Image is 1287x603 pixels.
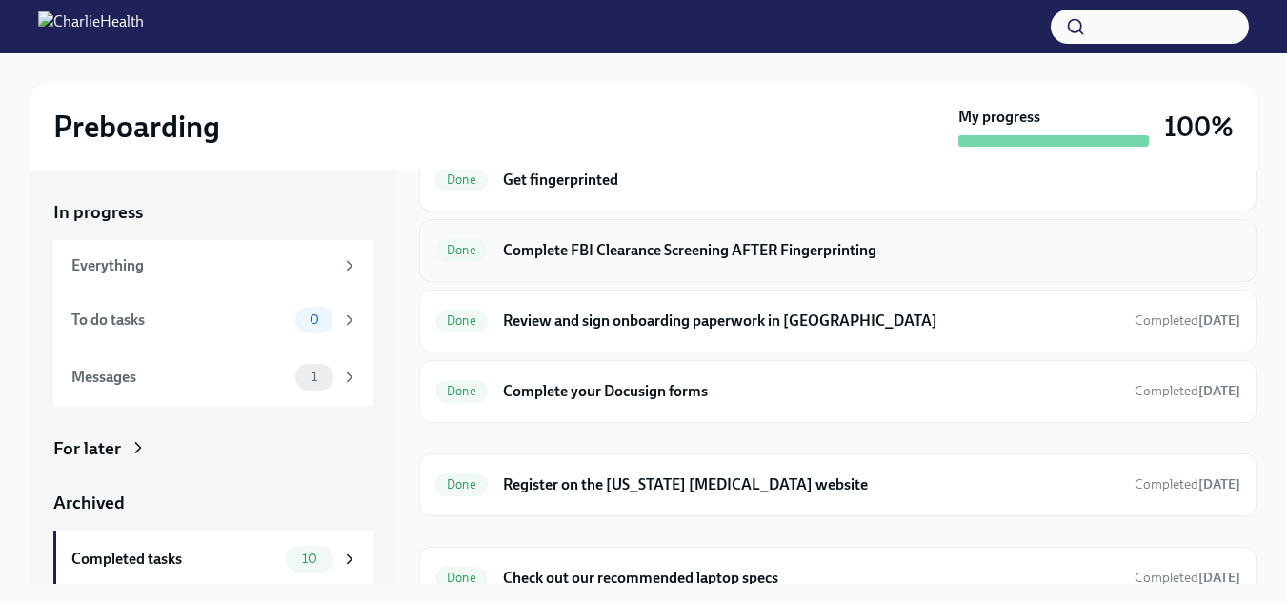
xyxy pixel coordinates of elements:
h6: Register on the [US_STATE] [MEDICAL_DATA] website [503,474,1119,495]
a: For later [53,436,373,461]
span: Done [435,313,488,328]
span: Done [435,172,488,187]
a: DoneGet fingerprinted [435,165,1240,195]
h6: Review and sign onboarding paperwork in [GEOGRAPHIC_DATA] [503,311,1119,332]
h6: Complete your Docusign forms [503,381,1119,402]
div: For later [53,436,121,461]
span: Completed [1135,476,1240,492]
img: CharlieHealth [38,11,144,42]
strong: [DATE] [1198,476,1240,492]
a: DoneReview and sign onboarding paperwork in [GEOGRAPHIC_DATA]Completed[DATE] [435,306,1240,336]
a: Completed tasks10 [53,531,373,588]
strong: My progress [958,107,1040,128]
span: 10 [291,552,329,566]
span: September 17th, 2025 07:27 [1135,382,1240,400]
div: Completed tasks [71,549,278,570]
a: DoneComplete your Docusign formsCompleted[DATE] [435,376,1240,407]
span: September 8th, 2025 23:20 [1135,312,1240,330]
div: To do tasks [71,310,288,331]
span: September 10th, 2025 12:05 [1135,569,1240,587]
strong: [DATE] [1198,383,1240,399]
a: DoneCheck out our recommended laptop specsCompleted[DATE] [435,563,1240,593]
strong: [DATE] [1198,570,1240,586]
span: Completed [1135,383,1240,399]
h6: Complete FBI Clearance Screening AFTER Fingerprinting [503,240,1240,261]
a: To do tasks0 [53,291,373,349]
a: Archived [53,491,373,515]
h6: Get fingerprinted [503,170,1240,191]
span: September 9th, 2025 09:04 [1135,475,1240,493]
a: DoneRegister on the [US_STATE] [MEDICAL_DATA] websiteCompleted[DATE] [435,470,1240,500]
h2: Preboarding [53,108,220,146]
span: Completed [1135,570,1240,586]
a: Everything [53,240,373,291]
a: In progress [53,200,373,225]
div: Everything [71,255,333,276]
span: Done [435,384,488,398]
strong: [DATE] [1198,312,1240,329]
span: Done [435,243,488,257]
div: Messages [71,367,288,388]
span: Done [435,571,488,585]
span: Completed [1135,312,1240,329]
span: 1 [300,370,329,384]
span: 0 [298,312,331,327]
h6: Check out our recommended laptop specs [503,568,1119,589]
h3: 100% [1164,110,1234,144]
a: Messages1 [53,349,373,406]
span: Done [435,477,488,492]
a: DoneComplete FBI Clearance Screening AFTER Fingerprinting [435,235,1240,266]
